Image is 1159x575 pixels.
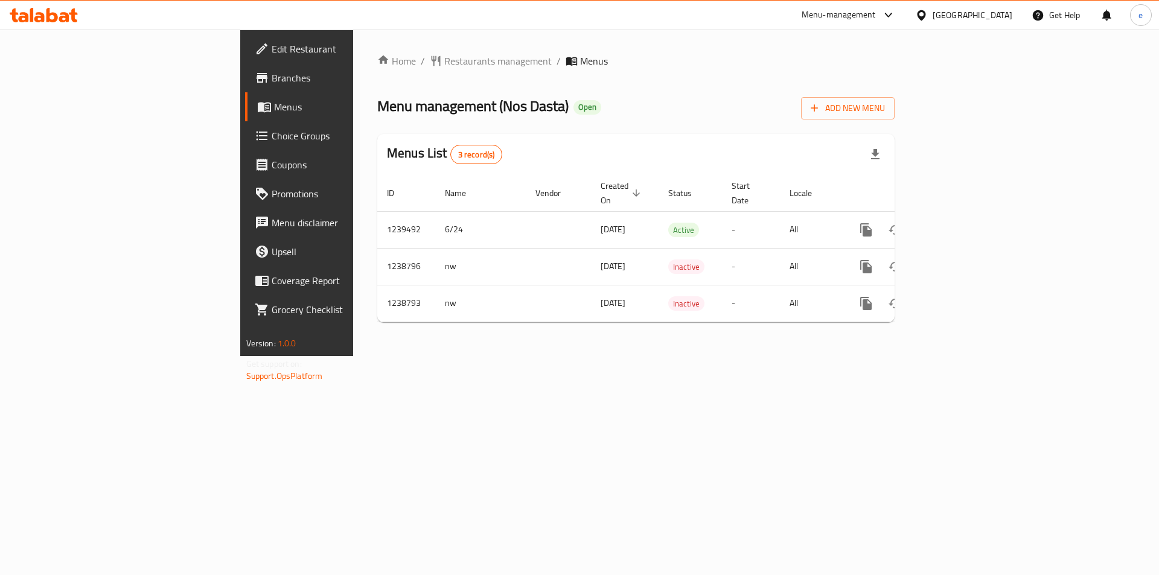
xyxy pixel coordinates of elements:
[272,129,424,143] span: Choice Groups
[722,211,780,248] td: -
[387,186,410,200] span: ID
[451,149,502,160] span: 3 record(s)
[852,215,881,244] button: more
[246,335,276,351] span: Version:
[790,186,828,200] span: Locale
[780,248,842,285] td: All
[272,244,424,259] span: Upsell
[933,8,1012,22] div: [GEOGRAPHIC_DATA]
[601,258,625,274] span: [DATE]
[668,223,699,237] span: Active
[245,237,434,266] a: Upsell
[722,248,780,285] td: -
[272,157,424,172] span: Coupons
[246,356,302,372] span: Get support on:
[445,186,482,200] span: Name
[842,175,977,212] th: Actions
[245,208,434,237] a: Menu disclaimer
[272,71,424,85] span: Branches
[272,42,424,56] span: Edit Restaurant
[668,260,704,274] span: Inactive
[435,248,526,285] td: nw
[435,285,526,322] td: nw
[245,92,434,121] a: Menus
[245,179,434,208] a: Promotions
[573,100,601,115] div: Open
[557,54,561,68] li: /
[245,295,434,324] a: Grocery Checklist
[811,101,885,116] span: Add New Menu
[801,97,895,119] button: Add New Menu
[732,179,765,208] span: Start Date
[535,186,576,200] span: Vendor
[668,297,704,311] span: Inactive
[278,335,296,351] span: 1.0.0
[668,186,707,200] span: Status
[668,259,704,274] div: Inactive
[377,54,895,68] nav: breadcrumb
[852,289,881,318] button: more
[1138,8,1143,22] span: e
[377,175,977,322] table: enhanced table
[861,140,890,169] div: Export file
[245,266,434,295] a: Coverage Report
[387,144,502,164] h2: Menus List
[881,289,910,318] button: Change Status
[668,296,704,311] div: Inactive
[881,252,910,281] button: Change Status
[722,285,780,322] td: -
[245,63,434,92] a: Branches
[377,92,569,119] span: Menu management ( Nos Dasta )
[881,215,910,244] button: Change Status
[430,54,552,68] a: Restaurants management
[450,145,503,164] div: Total records count
[780,285,842,322] td: All
[444,54,552,68] span: Restaurants management
[852,252,881,281] button: more
[245,150,434,179] a: Coupons
[601,221,625,237] span: [DATE]
[272,273,424,288] span: Coverage Report
[245,121,434,150] a: Choice Groups
[272,186,424,201] span: Promotions
[272,302,424,317] span: Grocery Checklist
[802,8,876,22] div: Menu-management
[573,102,601,112] span: Open
[601,179,644,208] span: Created On
[245,34,434,63] a: Edit Restaurant
[246,368,323,384] a: Support.OpsPlatform
[780,211,842,248] td: All
[274,100,424,114] span: Menus
[580,54,608,68] span: Menus
[601,295,625,311] span: [DATE]
[272,215,424,230] span: Menu disclaimer
[435,211,526,248] td: 6/24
